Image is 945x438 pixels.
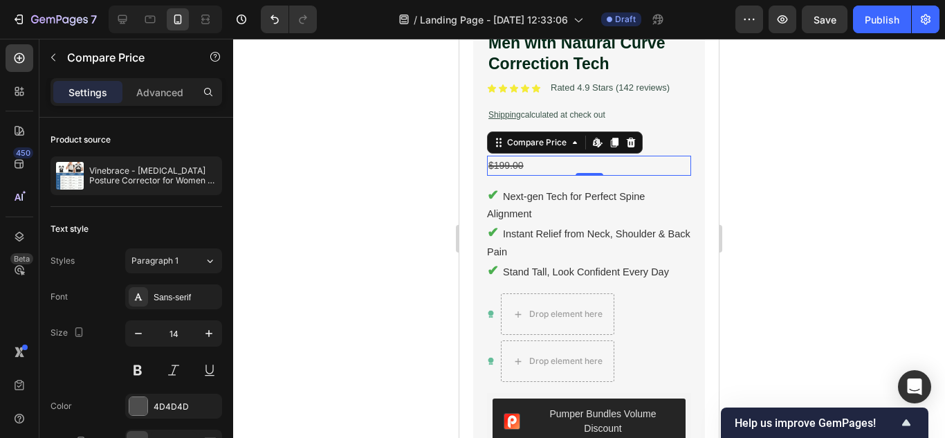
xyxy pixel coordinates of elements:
span: Draft [615,13,636,26]
span: Paragraph 1 [131,255,178,267]
div: Styles [51,255,75,267]
span: Save [814,14,836,26]
p: Compare Price [67,49,185,66]
div: Color [51,400,72,412]
iframe: Design area [459,39,719,438]
span: Landing Page - [DATE] 12:33:06 [420,12,568,27]
div: Sans-serif [154,291,219,304]
img: product feature img [56,162,84,190]
div: Undo/Redo [261,6,317,33]
button: Publish [853,6,911,33]
div: Publish [865,12,899,27]
div: Font [51,291,68,303]
p: Vinebrace - [MEDICAL_DATA] Posture Corrector for Women and Men with Natural Curve Correction Tech [89,166,217,185]
button: Pumper Bundles Volume Discount [33,360,226,405]
div: Product source [51,134,111,146]
img: CIumv63twf4CEAE=.png [44,374,61,391]
div: 4D4D4D [154,401,219,413]
button: Save [802,6,847,33]
p: Advanced [136,85,183,100]
span: Help us improve GemPages! [735,417,898,430]
span: / [414,12,417,27]
div: Pumper Bundles Volume Discount [72,368,215,397]
div: Size [51,324,87,343]
div: Text style [51,223,89,235]
div: Open Intercom Messenger [898,370,931,403]
p: Settings [68,85,107,100]
button: Paragraph 1 [125,248,222,273]
button: 7 [6,6,103,33]
div: Beta [10,253,33,264]
button: Show survey - Help us improve GemPages! [735,414,915,431]
p: 7 [91,11,97,28]
div: 450 [13,147,33,158]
